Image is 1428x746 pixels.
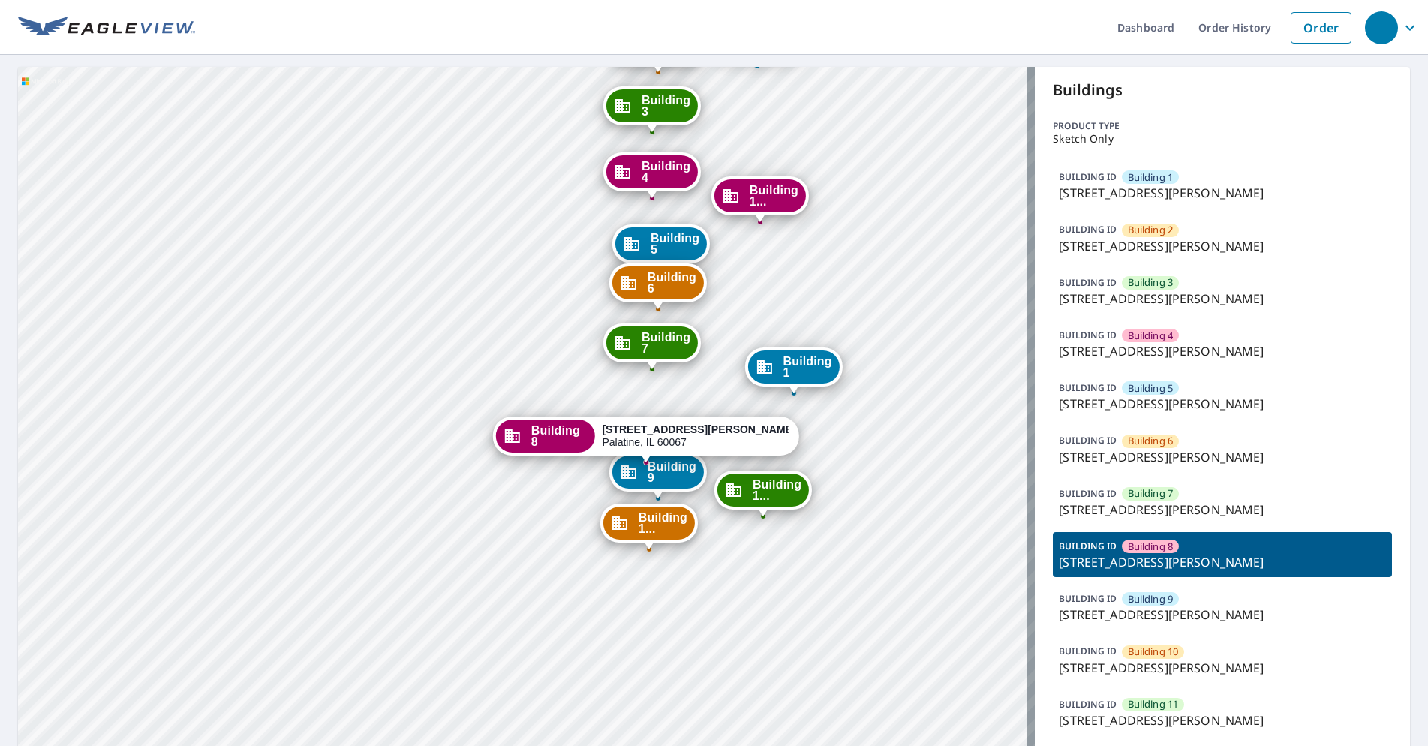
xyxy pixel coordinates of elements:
[600,504,698,550] div: Dropped pin, building Building 10, Commercial property, 42 North Smith Street Palatine, IL 60067
[609,263,707,310] div: Dropped pin, building Building 6, Commercial property, 42 North Smith Street Palatine, IL 60067
[493,417,799,463] div: Dropped pin, building Building 8, Commercial property, 42 North Smith Street Palatine, IL 60067
[609,453,707,499] div: Dropped pin, building Building 9, Commercial property, 42 North Smith Street Palatine, IL 60067
[1059,381,1117,394] p: BUILDING ID
[1053,133,1392,145] p: Sketch Only
[745,347,843,394] div: Dropped pin, building Building 1, Commercial property, 42 North Smith Street Palatine, IL 60067
[1059,501,1386,519] p: [STREET_ADDRESS][PERSON_NAME]
[753,479,801,501] span: Building 1...
[1059,395,1386,413] p: [STREET_ADDRESS][PERSON_NAME]
[1059,553,1386,571] p: [STREET_ADDRESS][PERSON_NAME]
[1059,659,1386,677] p: [STREET_ADDRESS][PERSON_NAME]
[648,272,696,294] span: Building 6
[1128,223,1174,237] span: Building 2
[602,423,789,449] div: Palatine, IL 60067
[1059,237,1386,255] p: [STREET_ADDRESS][PERSON_NAME]
[1059,290,1386,308] p: [STREET_ADDRESS][PERSON_NAME]
[1128,592,1174,606] span: Building 9
[1059,342,1386,360] p: [STREET_ADDRESS][PERSON_NAME]
[1059,698,1117,711] p: BUILDING ID
[642,332,690,354] span: Building 7
[1128,434,1174,448] span: Building 6
[783,356,832,378] span: Building 1
[1128,697,1179,711] span: Building 11
[1053,79,1392,101] p: Buildings
[1059,540,1117,552] p: BUILDING ID
[603,323,701,370] div: Dropped pin, building Building 7, Commercial property, 42 North Smith Street Palatine, IL 60067
[1059,592,1117,605] p: BUILDING ID
[1128,486,1174,501] span: Building 7
[711,176,809,223] div: Dropped pin, building Building 12, Commercial property, 42 North Smith Street Palatine, IL 60067
[1128,645,1179,659] span: Building 10
[602,423,795,435] strong: [STREET_ADDRESS][PERSON_NAME]
[1059,606,1386,624] p: [STREET_ADDRESS][PERSON_NAME]
[651,233,699,255] span: Building 5
[612,224,710,271] div: Dropped pin, building Building 5, Commercial property, 42 North Smith Street Palatine, IL 60067
[603,152,701,199] div: Dropped pin, building Building 4, Commercial property, 42 North Smith Street Palatine, IL 60067
[1059,711,1386,729] p: [STREET_ADDRESS][PERSON_NAME]
[1059,448,1386,466] p: [STREET_ADDRESS][PERSON_NAME]
[639,512,687,534] span: Building 1...
[1291,12,1351,44] a: Order
[1059,329,1117,341] p: BUILDING ID
[1053,119,1392,133] p: Product type
[1059,487,1117,500] p: BUILDING ID
[1128,170,1174,185] span: Building 1
[531,425,588,447] span: Building 8
[1128,275,1174,290] span: Building 3
[1059,170,1117,183] p: BUILDING ID
[18,17,195,39] img: EV Logo
[1059,434,1117,447] p: BUILDING ID
[1128,381,1174,396] span: Building 5
[1059,645,1117,657] p: BUILDING ID
[1059,184,1386,202] p: [STREET_ADDRESS][PERSON_NAME]
[648,461,696,483] span: Building 9
[603,86,701,133] div: Dropped pin, building Building 3, Commercial property, 42 North Smith Street Palatine, IL 60067
[642,95,690,117] span: Building 3
[1059,276,1117,289] p: BUILDING ID
[642,161,690,183] span: Building 4
[1128,329,1174,343] span: Building 4
[714,471,812,517] div: Dropped pin, building Building 11, Commercial property, 42 North Smith Street Palatine, IL 60067
[1128,540,1174,554] span: Building 8
[750,185,798,207] span: Building 1...
[1059,223,1117,236] p: BUILDING ID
